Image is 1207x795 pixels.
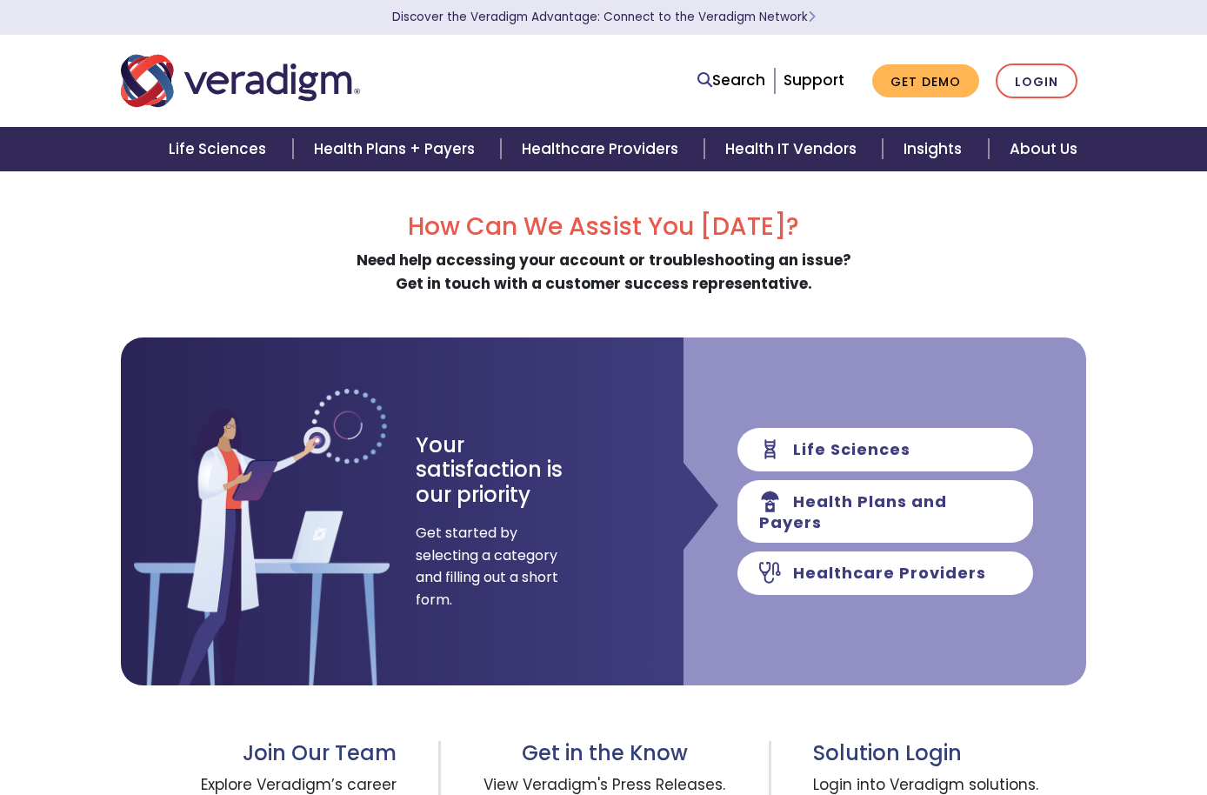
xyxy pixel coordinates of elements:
[704,127,883,171] a: Health IT Vendors
[883,127,988,171] a: Insights
[784,70,844,90] a: Support
[501,127,704,171] a: Healthcare Providers
[392,9,816,25] a: Discover the Veradigm Advantage: Connect to the Veradigm NetworkLearn More
[697,69,765,92] a: Search
[416,433,594,508] h3: Your satisfaction is our priority
[808,9,816,25] span: Learn More
[813,741,1086,766] h3: Solution Login
[996,63,1077,99] a: Login
[121,52,360,110] img: Veradigm logo
[121,212,1086,242] h2: How Can We Assist You [DATE]?
[872,64,979,98] a: Get Demo
[293,127,501,171] a: Health Plans + Payers
[483,741,727,766] h3: Get in the Know
[121,741,397,766] h3: Join Our Team
[416,522,559,611] span: Get started by selecting a category and filling out a short form.
[357,250,851,294] strong: Need help accessing your account or troubleshooting an issue? Get in touch with a customer succes...
[989,127,1098,171] a: About Us
[148,127,292,171] a: Life Sciences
